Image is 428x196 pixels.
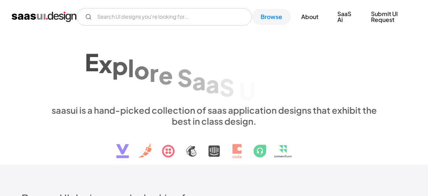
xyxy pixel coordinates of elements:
[99,50,112,78] div: x
[192,67,206,95] div: a
[149,59,159,87] div: r
[252,9,291,25] a: Browse
[85,48,99,76] div: E
[239,77,255,105] div: U
[46,41,382,97] h1: Explore SaaS UI design patterns & interactions.
[362,6,416,28] a: Submit UI Request
[12,11,76,23] a: home
[329,6,361,28] a: SaaS Ai
[128,54,134,82] div: l
[134,56,149,84] div: o
[46,105,382,127] div: saasui is a hand-picked collection of saas application designs that exhibit the best in class des...
[177,64,192,92] div: S
[76,8,252,26] input: Search UI designs you're looking for...
[206,70,219,98] div: a
[103,127,325,165] img: text, icon, saas logo
[159,61,173,89] div: e
[76,8,252,26] form: Email Form
[219,73,234,101] div: S
[112,52,128,80] div: p
[292,9,327,25] a: About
